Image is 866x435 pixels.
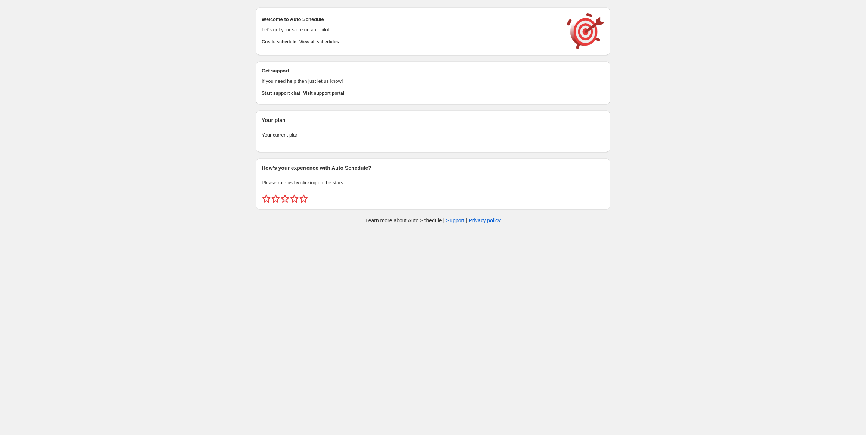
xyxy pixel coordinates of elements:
a: Start support chat [262,88,300,98]
p: If you need help then just let us know! [262,78,560,85]
h2: Your plan [262,116,604,124]
p: Learn more about Auto Schedule | | [365,217,501,224]
span: View all schedules [299,39,339,45]
span: Create schedule [262,39,296,45]
h2: How's your experience with Auto Schedule? [262,164,604,172]
a: Support [446,217,464,223]
p: Your current plan: [262,131,604,139]
span: Start support chat [262,90,300,96]
button: View all schedules [299,37,339,47]
a: Visit support portal [303,88,344,98]
h2: Get support [262,67,560,75]
p: Please rate us by clicking on the stars [262,179,604,187]
a: Privacy policy [469,217,501,223]
span: Visit support portal [303,90,344,96]
button: Create schedule [262,37,296,47]
p: Let's get your store on autopilot! [262,26,560,34]
h2: Welcome to Auto Schedule [262,16,560,23]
